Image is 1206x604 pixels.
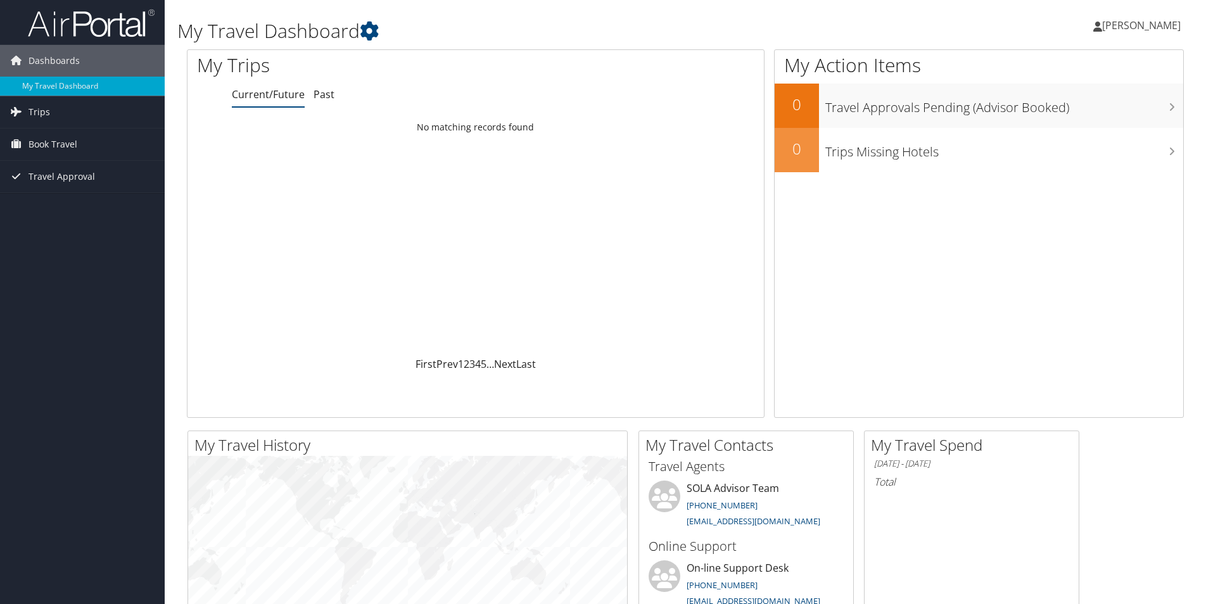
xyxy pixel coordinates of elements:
[687,515,820,527] a: [EMAIL_ADDRESS][DOMAIN_NAME]
[687,579,758,591] a: [PHONE_NUMBER]
[481,357,486,371] a: 5
[314,87,334,101] a: Past
[775,84,1183,128] a: 0Travel Approvals Pending (Advisor Booked)
[642,481,850,532] li: SOLA Advisor Team
[874,458,1069,470] h6: [DATE] - [DATE]
[232,87,305,101] a: Current/Future
[649,538,844,555] h3: Online Support
[486,357,494,371] span: …
[687,500,758,511] a: [PHONE_NUMBER]
[177,18,854,44] h1: My Travel Dashboard
[871,434,1079,456] h2: My Travel Spend
[475,357,481,371] a: 4
[416,357,436,371] a: First
[775,94,819,115] h2: 0
[825,137,1183,161] h3: Trips Missing Hotels
[436,357,458,371] a: Prev
[494,357,516,371] a: Next
[194,434,627,456] h2: My Travel History
[1102,18,1181,32] span: [PERSON_NAME]
[29,45,80,77] span: Dashboards
[29,161,95,192] span: Travel Approval
[874,475,1069,489] h6: Total
[458,357,464,371] a: 1
[197,52,514,79] h1: My Trips
[469,357,475,371] a: 3
[187,116,764,139] td: No matching records found
[775,138,819,160] h2: 0
[28,8,155,38] img: airportal-logo.png
[775,52,1183,79] h1: My Action Items
[29,129,77,160] span: Book Travel
[29,96,50,128] span: Trips
[649,458,844,475] h3: Travel Agents
[775,128,1183,172] a: 0Trips Missing Hotels
[825,92,1183,116] h3: Travel Approvals Pending (Advisor Booked)
[464,357,469,371] a: 2
[645,434,853,456] h2: My Travel Contacts
[516,357,536,371] a: Last
[1093,6,1193,44] a: [PERSON_NAME]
